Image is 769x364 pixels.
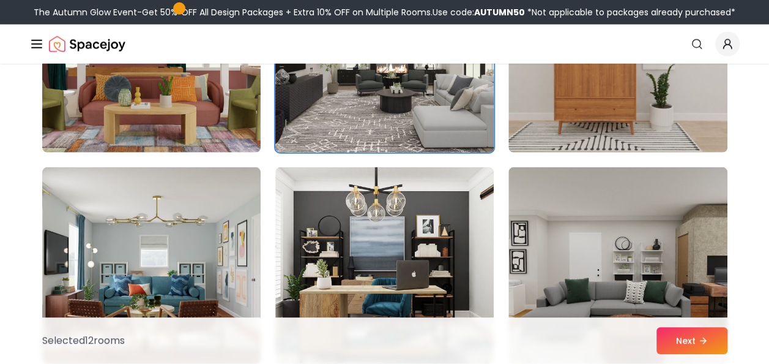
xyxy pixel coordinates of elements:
span: *Not applicable to packages already purchased* [525,6,735,18]
div: The Autumn Glow Event-Get 50% OFF All Design Packages + Extra 10% OFF on Multiple Rooms. [34,6,735,18]
img: Room room-25 [42,167,261,363]
a: Spacejoy [49,32,125,56]
img: Room room-27 [508,167,727,363]
span: Use code: [433,6,525,18]
b: AUTUMN50 [474,6,525,18]
nav: Global [29,25,740,64]
p: Selected 12 room s [42,333,125,348]
button: Next [656,327,727,354]
img: Room room-26 [275,167,494,363]
img: Spacejoy Logo [49,32,125,56]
